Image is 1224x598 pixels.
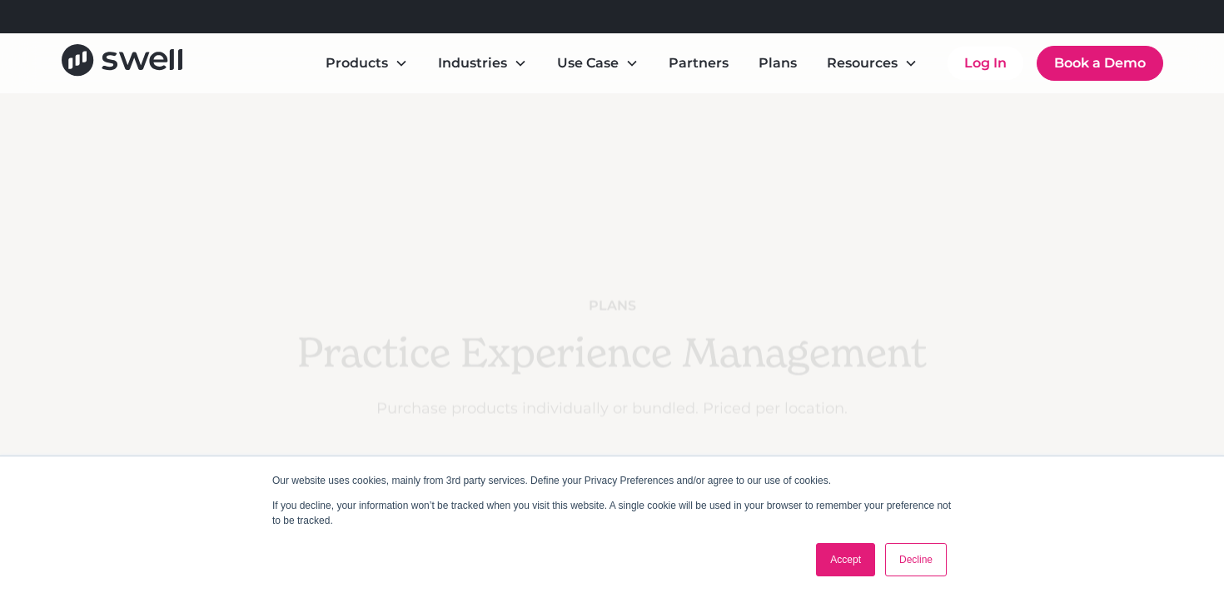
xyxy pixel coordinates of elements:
div: Industries [425,47,540,80]
div: Products [326,53,388,73]
a: Decline [885,543,947,576]
p: Our website uses cookies, mainly from 3rd party services. Define your Privacy Preferences and/or ... [272,473,952,488]
div: Industries [438,53,507,73]
h2: Practice Experience Management [297,329,927,377]
div: plans [297,296,927,316]
div: Use Case [557,53,619,73]
p: If you decline, your information won’t be tracked when you visit this website. A single cookie wi... [272,498,952,528]
div: Use Case [544,47,652,80]
div: Products [312,47,421,80]
a: Log In [948,47,1023,80]
a: Plans [745,47,810,80]
div: Resources [814,47,931,80]
div: Resources [827,53,898,73]
a: Accept [816,543,875,576]
p: Purchase products individually or bundled. Priced per location. [297,397,927,420]
a: Book a Demo [1037,46,1163,81]
a: home [62,44,182,82]
a: Partners [655,47,742,80]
